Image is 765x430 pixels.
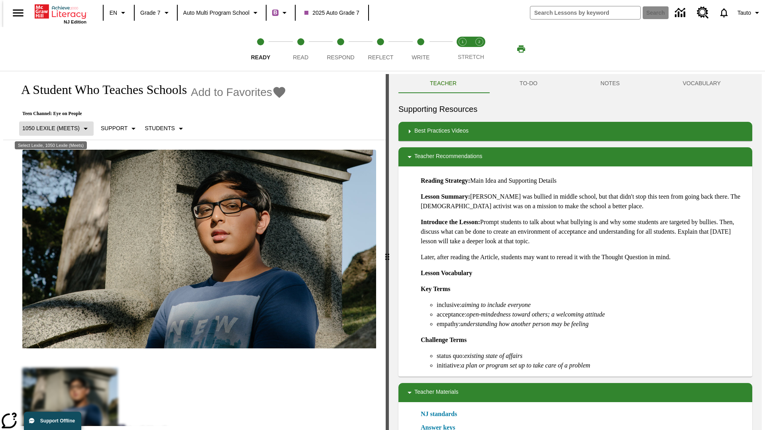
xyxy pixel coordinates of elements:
button: Teacher [398,74,488,93]
h6: Supporting Resources [398,103,752,115]
span: Write [412,54,430,61]
div: Select Lexile, 1050 Lexile (Meets) [15,141,87,149]
p: 1050 Lexile (Meets) [22,124,80,133]
button: Select Student [141,121,188,136]
span: Grade 7 [140,9,161,17]
em: open-mindedness toward others; a welcoming attitude [467,311,605,318]
span: B [273,8,277,18]
a: Resource Center, Will open in new tab [692,2,714,23]
div: Instructional Panel Tabs [398,74,752,93]
div: Best Practices Videos [398,122,752,141]
p: Teacher Materials [414,388,459,397]
button: Print [508,42,534,56]
div: reading [3,74,386,426]
li: acceptance: [437,310,746,319]
button: VOCABULARY [651,74,752,93]
em: a plan or program set up to take care of a problem [461,362,590,369]
strong: Introduce the Lesson: [421,219,480,225]
div: Home [35,3,86,24]
strong: Reading Strategy: [421,177,470,184]
strong: Lesson Summary: [421,193,470,200]
li: empathy: [437,319,746,329]
span: Reflect [368,54,394,61]
a: Data Center [670,2,692,24]
button: Ready step 1 of 5 [237,27,284,71]
button: Add to Favorites - A Student Who Teaches Schools [191,85,286,99]
button: School: Auto Multi program School, Select your school [180,6,264,20]
div: activity [389,74,762,430]
button: Grade: Grade 7, Select a grade [137,6,175,20]
p: Teacher Recommendations [414,152,482,162]
p: [PERSON_NAME] was bullied in middle school, but that didn't stop this teen from going back there.... [421,192,746,211]
p: Prompt students to talk about what bullying is and why some students are targeted by bullies. The... [421,217,746,246]
li: inclusive: [437,300,746,310]
p: Main Idea and Supporting Details [421,176,746,186]
li: initiative: [437,361,746,370]
button: NOTES [569,74,651,93]
button: Reflect step 4 of 5 [357,27,404,71]
p: Teen Channel: Eye on People [13,111,286,117]
input: search field [530,6,640,19]
span: Ready [251,54,271,61]
p: Best Practices Videos [414,127,469,136]
button: Support Offline [24,412,81,430]
span: Support Offline [40,418,75,424]
li: status quo: [437,351,746,361]
button: Profile/Settings [734,6,765,20]
span: Auto Multi program School [183,9,250,17]
button: Language: EN, Select a language [106,6,131,20]
em: understanding how another person may be feeling [461,321,589,327]
button: Stretch Respond step 2 of 2 [468,27,491,71]
p: Students [145,124,175,133]
span: STRETCH [458,54,484,60]
img: A teenager is outside sitting near a large headstone in a cemetery. [22,150,376,349]
button: Scaffolds, Support [98,121,141,136]
button: Select Lexile, 1050 Lexile (Meets) [19,121,94,136]
strong: Key Terms [421,285,450,292]
div: Teacher Recommendations [398,147,752,166]
span: NJ Edition [64,20,86,24]
div: Press Enter or Spacebar and then press right and left arrow keys to move the slider [386,74,389,430]
a: Notifications [714,2,734,23]
a: NJ standards [421,409,462,419]
button: Open side menu [6,1,30,25]
span: Respond [327,54,354,61]
button: Stretch Read step 1 of 2 [451,27,474,71]
p: Later, after reading the Article, students may want to reread it with the Thought Question in mind. [421,252,746,262]
span: Read [293,54,308,61]
button: Write step 5 of 5 [398,27,444,71]
button: Respond step 3 of 5 [318,27,364,71]
h1: A Student Who Teaches Schools [13,82,187,97]
span: 2025 Auto Grade 7 [304,9,359,17]
em: aiming to include everyone [461,301,531,308]
button: Read step 2 of 5 [277,27,324,71]
strong: Lesson Vocabulary [421,270,472,276]
span: EN [110,9,117,17]
text: 1 [461,40,463,44]
button: TO-DO [488,74,569,93]
span: Add to Favorites [191,86,272,99]
button: Boost Class color is purple. Change class color [269,6,292,20]
div: Teacher Materials [398,383,752,402]
strong: Challenge Terms [421,336,467,343]
em: existing state of affairs [464,352,522,359]
span: Tauto [738,9,751,17]
text: 2 [478,40,480,44]
p: Support [101,124,127,133]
